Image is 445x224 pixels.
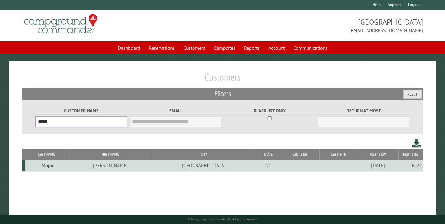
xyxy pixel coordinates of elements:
[223,107,315,114] label: Blacklist only
[318,107,410,114] label: Return at most
[35,107,127,114] label: Customer Name
[152,160,256,171] td: [GEOGRAPHIC_DATA]
[25,149,68,160] th: Last Name
[114,42,144,54] a: Dashboard
[22,88,423,100] h2: Filters
[412,138,421,149] a: Download this customer list (.csv)
[398,160,423,171] td: B-22
[290,42,331,54] a: Communications
[25,160,68,171] td: Major
[359,162,397,168] div: [DATE]
[281,149,319,160] th: Last Stay
[398,149,423,160] th: Next Site
[222,17,423,34] span: [GEOGRAPHIC_DATA] [EMAIL_ADDRESS][DOMAIN_NAME]
[22,12,99,36] img: Campground Commander
[129,107,221,114] label: Email
[240,42,263,54] a: Reports
[22,71,423,88] h1: Customers
[210,42,239,54] a: Campsites
[256,149,281,160] th: State
[68,160,152,171] td: [PERSON_NAME]
[256,160,281,171] td: NC
[319,149,358,160] th: Last Site
[403,90,422,99] button: Reset
[358,149,398,160] th: Next Stay
[152,149,256,160] th: City
[188,217,257,221] small: © Campground Commander LLC. All rights reserved.
[68,149,152,160] th: First Name
[180,42,209,54] a: Customers
[265,42,288,54] a: Account
[145,42,178,54] a: Reservations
